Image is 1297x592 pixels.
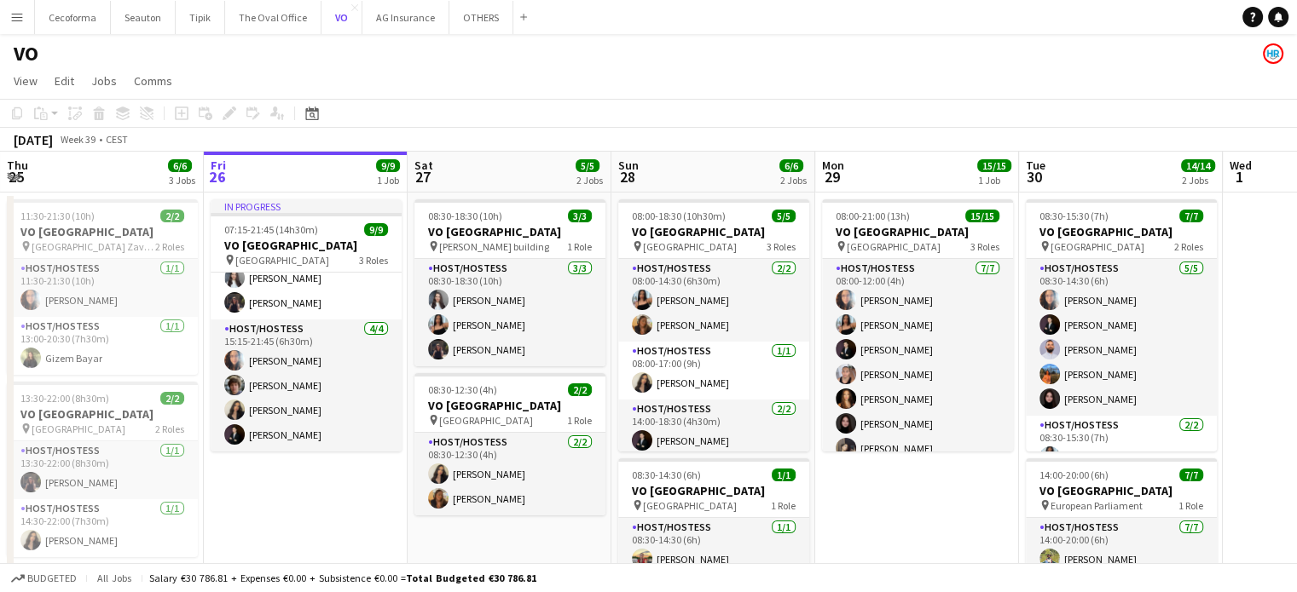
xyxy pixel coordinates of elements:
button: Budgeted [9,569,79,588]
app-card-role: Host/Hostess1/113:00-20:30 (7h30m)Gizem Bayar [7,317,198,375]
button: Cecoforma [35,1,111,34]
h3: VO [GEOGRAPHIC_DATA] [822,224,1013,239]
h3: VO [GEOGRAPHIC_DATA] [1026,224,1217,239]
div: 2 Jobs [576,174,603,187]
app-card-role: Host/Hostess2/208:30-15:30 (7h)[PERSON_NAME] [1026,416,1217,498]
div: 1 Job [978,174,1010,187]
app-card-role: Host/Hostess1/113:30-22:00 (8h30m)[PERSON_NAME] [7,441,198,499]
app-card-role: Host/Hostess2/214:00-18:30 (4h30m)[PERSON_NAME] [618,399,809,482]
app-job-card: 08:00-21:00 (13h)15/15VO [GEOGRAPHIC_DATA] [GEOGRAPHIC_DATA]3 RolesHost/Hostess7/708:00-12:00 (4h... [822,199,1013,451]
span: 3/3 [568,210,592,222]
app-job-card: 08:30-14:30 (6h)1/1VO [GEOGRAPHIC_DATA] [GEOGRAPHIC_DATA]1 RoleHost/Hostess1/108:30-14:30 (6h)[PE... [618,458,809,576]
span: 7/7 [1179,210,1203,222]
span: 2 Roles [155,240,184,253]
div: 1 Job [377,174,399,187]
span: 29 [819,167,844,187]
h3: VO [GEOGRAPHIC_DATA] [7,406,198,422]
span: [GEOGRAPHIC_DATA] [643,499,737,512]
app-job-card: 08:30-12:30 (4h)2/2VO [GEOGRAPHIC_DATA] [GEOGRAPHIC_DATA]1 RoleHost/Hostess2/208:30-12:30 (4h)[PE... [414,373,605,515]
span: 5/5 [772,210,796,222]
app-user-avatar: HR Team [1263,43,1283,64]
button: The Oval Office [225,1,321,34]
span: 3 Roles [359,254,388,267]
span: Tue [1026,158,1045,173]
div: 2 Jobs [1182,174,1214,187]
span: [GEOGRAPHIC_DATA] [235,254,329,267]
span: Jobs [91,73,117,89]
span: 1 Role [1178,499,1203,512]
app-card-role: Host/Hostess3/308:30-18:30 (10h)[PERSON_NAME][PERSON_NAME][PERSON_NAME] [414,259,605,366]
app-card-role: Host/Hostess1/108:30-14:30 (6h)[PERSON_NAME] [618,518,809,576]
h1: VO [14,41,38,66]
span: 08:30-12:30 (4h) [428,383,497,396]
button: Tipik [176,1,225,34]
app-card-role: Host/Hostess5/508:30-14:30 (6h)[PERSON_NAME][PERSON_NAME][PERSON_NAME][PERSON_NAME][PERSON_NAME] [1026,259,1217,416]
div: 08:30-15:30 (7h)7/7VO [GEOGRAPHIC_DATA] [GEOGRAPHIC_DATA]2 RolesHost/Hostess5/508:30-14:30 (6h)[P... [1026,199,1217,451]
app-job-card: 08:00-18:30 (10h30m)5/5VO [GEOGRAPHIC_DATA] [GEOGRAPHIC_DATA]3 RolesHost/Hostess2/208:00-14:30 (6... [618,199,809,451]
a: Jobs [84,70,124,92]
app-card-role: Host/Hostess2/208:00-14:30 (6h30m)[PERSON_NAME][PERSON_NAME] [618,259,809,342]
div: Salary €30 786.81 + Expenses €0.00 + Subsistence €0.00 = [149,572,536,584]
span: 1 [1227,167,1252,187]
span: [GEOGRAPHIC_DATA] [439,414,533,427]
span: Edit [55,73,74,89]
span: 08:00-18:30 (10h30m) [632,210,726,222]
span: 1 Role [567,414,592,427]
button: OTHERS [449,1,513,34]
span: 2/2 [160,210,184,222]
span: Comms [134,73,172,89]
a: Edit [48,70,81,92]
span: 08:30-14:30 (6h) [632,468,701,481]
span: European Parliament [1051,499,1143,512]
span: 1/1 [772,468,796,481]
span: 08:30-18:30 (10h) [428,210,502,222]
span: Week 39 [56,133,99,146]
span: 9/9 [376,159,400,172]
div: 2 Jobs [780,174,807,187]
span: Total Budgeted €30 786.81 [406,572,536,584]
span: 6/6 [168,159,192,172]
app-job-card: In progress07:15-21:45 (14h30m)9/9VO [GEOGRAPHIC_DATA] [GEOGRAPHIC_DATA]3 Roles[PERSON_NAME][PERS... [211,199,402,451]
span: Mon [822,158,844,173]
span: 14:00-20:00 (6h) [1039,468,1109,481]
app-job-card: 11:30-21:30 (10h)2/2VO [GEOGRAPHIC_DATA] [GEOGRAPHIC_DATA] Zaventem2 RolesHost/Hostess1/111:30-21... [7,199,198,375]
span: [GEOGRAPHIC_DATA] [643,240,737,253]
h3: VO [GEOGRAPHIC_DATA] [618,483,809,498]
span: Sat [414,158,433,173]
span: 26 [208,167,226,187]
div: 3 Jobs [169,174,195,187]
span: 15/15 [977,159,1011,172]
span: 3 Roles [767,240,796,253]
span: 7/7 [1179,468,1203,481]
span: 2 Roles [1174,240,1203,253]
div: [DATE] [14,131,53,148]
h3: VO [GEOGRAPHIC_DATA] [7,224,198,239]
span: [GEOGRAPHIC_DATA] Zaventem [32,240,155,253]
a: Comms [127,70,179,92]
button: Seauton [111,1,176,34]
span: 08:00-21:00 (13h) [836,210,910,222]
span: 5/5 [576,159,599,172]
span: Wed [1230,158,1252,173]
a: View [7,70,44,92]
span: 27 [412,167,433,187]
span: 25 [4,167,28,187]
span: 2 Roles [155,422,184,435]
span: 30 [1023,167,1045,187]
span: 15/15 [965,210,999,222]
app-card-role: Host/Hostess7/708:00-12:00 (4h)[PERSON_NAME][PERSON_NAME][PERSON_NAME][PERSON_NAME][PERSON_NAME][... [822,259,1013,465]
app-card-role: Host/Hostess1/114:30-22:00 (7h30m)[PERSON_NAME] [7,499,198,557]
app-job-card: 08:30-18:30 (10h)3/3VO [GEOGRAPHIC_DATA] [PERSON_NAME] building1 RoleHost/Hostess3/308:30-18:30 (... [414,199,605,366]
span: 6/6 [779,159,803,172]
app-job-card: 13:30-22:00 (8h30m)2/2VO [GEOGRAPHIC_DATA] [GEOGRAPHIC_DATA]2 RolesHost/Hostess1/113:30-22:00 (8h... [7,382,198,557]
span: Sun [618,158,639,173]
app-card-role: Host/Hostess1/108:00-17:00 (9h)[PERSON_NAME] [618,342,809,399]
app-card-role: Host/Hostess2/208:30-12:30 (4h)[PERSON_NAME][PERSON_NAME] [414,433,605,515]
h3: VO [GEOGRAPHIC_DATA] [414,398,605,413]
h3: VO [GEOGRAPHIC_DATA] [618,224,809,239]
